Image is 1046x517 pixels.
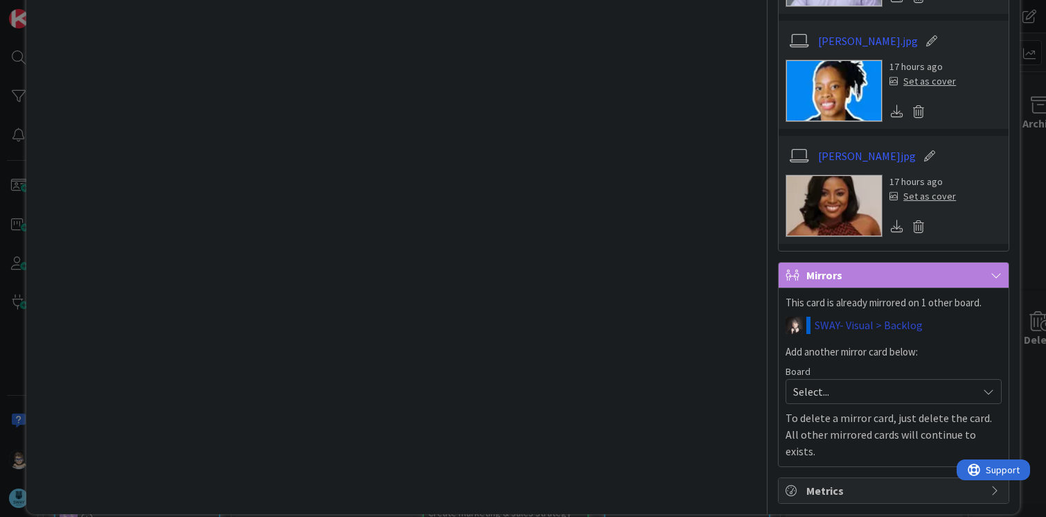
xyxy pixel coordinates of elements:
p: This card is already mirrored on 1 other board. [786,295,1002,311]
a: [PERSON_NAME].jpg [818,33,918,49]
div: 17 hours ago [889,60,956,74]
span: Select... [793,382,970,401]
a: [PERSON_NAME]jpg [818,148,916,164]
div: 17 hours ago [889,175,956,189]
p: To delete a mirror card, just delete the card. All other mirrored cards will continue to exists. [786,410,1002,459]
div: Set as cover [889,189,956,204]
span: Board [786,367,810,376]
span: Support [29,2,63,19]
span: Metrics [806,482,984,499]
div: Download [889,218,905,236]
p: Add another mirror card below: [786,344,1002,360]
div: Set as cover [889,74,956,89]
div: Download [889,103,905,121]
img: BN [786,317,803,334]
span: Mirrors [806,267,984,283]
a: SWAY- Visual > Backlog [815,317,923,333]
